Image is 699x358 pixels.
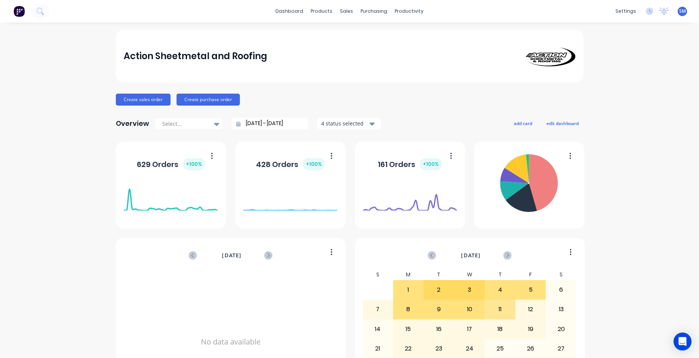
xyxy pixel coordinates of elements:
button: Create sales order [116,94,171,106]
div: 16 [424,320,454,339]
div: 20 [546,320,576,339]
div: sales [336,6,357,17]
div: S [362,269,393,280]
div: 4 status selected [321,119,368,127]
div: 21 [363,339,393,358]
div: 22 [394,339,424,358]
div: 10 [455,300,485,319]
div: 17 [455,320,485,339]
div: 27 [546,339,576,358]
div: W [454,269,485,280]
button: edit dashboard [542,118,584,128]
div: Action Sheetmetal and Roofing [124,49,267,64]
div: 14 [363,320,393,339]
div: 24 [455,339,485,358]
img: Action Sheetmetal and Roofing [523,46,575,66]
div: F [515,269,546,280]
button: Create purchase order [177,94,240,106]
div: productivity [391,6,427,17]
div: M [393,269,424,280]
div: 3 [455,280,485,299]
div: 6 [546,280,576,299]
div: T [485,269,515,280]
div: 428 Orders [256,158,325,170]
div: 15 [394,320,424,339]
div: T [424,269,454,280]
div: 13 [546,300,576,319]
button: add card [509,118,537,128]
div: 1 [394,280,424,299]
div: Overview [116,116,149,131]
div: 11 [485,300,515,319]
div: 2 [424,280,454,299]
div: settings [612,6,640,17]
div: 26 [516,339,546,358]
div: 25 [485,339,515,358]
div: + 100 % [183,158,205,170]
div: 629 Orders [137,158,205,170]
div: 7 [363,300,393,319]
div: 23 [424,339,454,358]
img: Factory [13,6,25,17]
div: 5 [516,280,546,299]
div: S [546,269,576,280]
span: SM [679,8,686,15]
div: 8 [394,300,424,319]
div: 9 [424,300,454,319]
div: 4 [485,280,515,299]
span: [DATE] [222,251,241,260]
a: dashboard [272,6,307,17]
div: purchasing [357,6,391,17]
div: 12 [516,300,546,319]
div: + 100 % [303,158,325,170]
div: 161 Orders [378,158,442,170]
div: + 100 % [420,158,442,170]
button: 4 status selected [317,118,381,129]
div: products [307,6,336,17]
div: 19 [516,320,546,339]
div: 18 [485,320,515,339]
span: [DATE] [461,251,480,260]
div: Open Intercom Messenger [674,333,692,351]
